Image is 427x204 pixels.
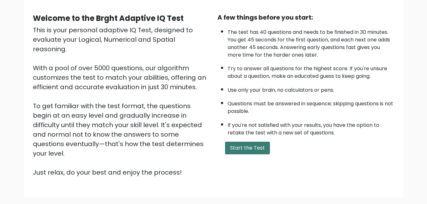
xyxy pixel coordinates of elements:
li: The test has 40 questions and needs to be finished in 30 minutes. You get 45 seconds for the firs... [228,25,394,59]
li: Use only your brain, no calculators or pens. [228,83,394,94]
button: Start the Test [225,142,270,154]
li: Questions must be answered in sequence; skipping questions is not possible. [228,97,394,115]
div: This is your personal adaptive IQ Test, designed to evaluate your Logical, Numerical and Spatial ... [33,25,210,177]
div: A few things before you start: [217,13,394,22]
li: If you're not satisfied with your results, you have the option to retake the test with a new set ... [228,118,394,137]
b: Welcome to the Brght Adaptive IQ Test [33,13,184,23]
li: Try to answer all questions for the highest score. If you're unsure about a question, make an edu... [228,62,394,80]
